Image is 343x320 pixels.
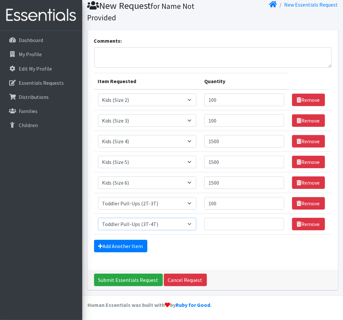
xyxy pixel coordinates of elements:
p: Essentials Requests [19,80,64,86]
a: Dashboard [3,34,80,47]
a: Remove [292,218,325,230]
a: Children [3,119,80,132]
p: My Profile [19,51,42,57]
a: Ruby for Good [176,302,210,308]
a: Families [3,104,80,118]
strong: Human Essentials was built with by . [87,302,211,308]
a: Edit My Profile [3,62,80,75]
img: HumanEssentials [3,4,80,26]
a: Cancel Request [164,274,207,286]
label: Comments: [94,37,122,45]
a: Remove [292,114,325,127]
p: Edit My Profile [19,65,52,72]
a: Remove [292,197,325,210]
th: Quantity [200,73,288,90]
p: Families [19,108,37,114]
a: Essentials Requests [3,76,80,89]
p: Children [19,122,38,128]
a: Add Another Item [94,240,147,252]
a: My Profile [3,48,80,61]
small: for Name Not Provided [87,1,195,22]
p: Distributions [19,94,49,100]
a: Remove [292,156,325,168]
th: Item Requested [94,73,200,90]
a: Remove [292,135,325,148]
a: Distributions [3,90,80,103]
a: Remove [292,176,325,189]
p: Dashboard [19,37,43,43]
a: New Essentials Request [284,1,338,8]
input: Submit Essentials Request [94,274,163,286]
a: Remove [292,94,325,106]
